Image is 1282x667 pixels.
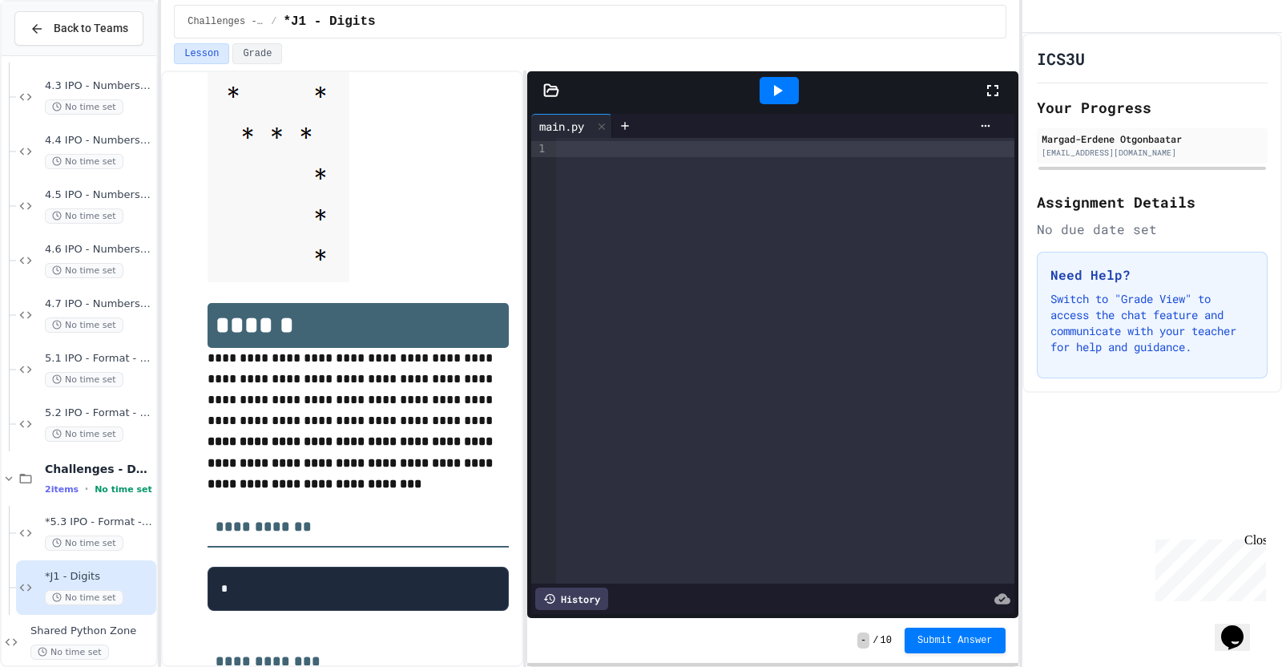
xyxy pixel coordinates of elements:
span: No time set [45,590,123,605]
span: No time set [45,99,123,115]
span: / [873,634,878,647]
button: Submit Answer [905,628,1006,653]
span: 4.6 IPO - Numbers: Car route [45,243,153,257]
span: No time set [45,263,123,278]
span: No time set [45,154,123,169]
div: [EMAIL_ADDRESS][DOMAIN_NAME] [1042,147,1263,159]
span: No time set [45,426,123,442]
span: No time set [95,484,152,495]
span: 10 [881,634,892,647]
div: History [535,588,608,610]
span: 5.1 IPO - Format - Average Marks [45,352,153,366]
div: main.py [531,114,612,138]
h1: ICS3U [1037,47,1085,70]
span: *J1 - Digits [283,12,375,31]
iframe: chat widget [1215,603,1266,651]
span: 2 items [45,484,79,495]
div: Margad-Erdene Otgonbaatar [1042,131,1263,146]
span: Submit Answer [917,634,993,647]
h2: Assignment Details [1037,191,1268,213]
div: No due date set [1037,220,1268,239]
div: Chat with us now!Close [6,6,111,102]
button: Grade [232,43,282,64]
h3: Need Help? [1050,265,1254,285]
span: 5.2 IPO - Format - Using Format [45,406,153,420]
p: Switch to "Grade View" to access the chat feature and communicate with your teacher for help and ... [1050,291,1254,355]
span: 4.3 IPO - Numbers: Tens digit [45,79,153,93]
span: No time set [45,317,123,333]
span: • [85,483,88,495]
span: 4.7 IPO - Numbers: Total cost [45,297,153,311]
span: / [271,15,276,28]
button: Lesson [174,43,229,64]
div: main.py [531,118,592,135]
span: Challenges - Do Not Count [187,15,264,28]
span: No time set [45,536,123,551]
span: Shared Python Zone [30,625,153,638]
span: No time set [30,645,109,660]
h2: Your Progress [1037,96,1268,119]
button: Back to Teams [14,11,143,46]
span: Challenges - Do Not Count [45,462,153,476]
span: No time set [45,208,123,224]
span: 4.5 IPO - Numbers: Digit after decimal point [45,188,153,202]
iframe: chat widget [1149,533,1266,601]
span: Back to Teams [54,20,128,37]
span: No time set [45,372,123,387]
span: *5.3 IPO - Format - Match Maker [45,515,153,529]
span: - [857,633,869,649]
div: 1 [531,141,547,157]
span: 4.4 IPO - Numbers: Sum of digits [45,134,153,148]
span: *J1 - Digits [45,570,153,584]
